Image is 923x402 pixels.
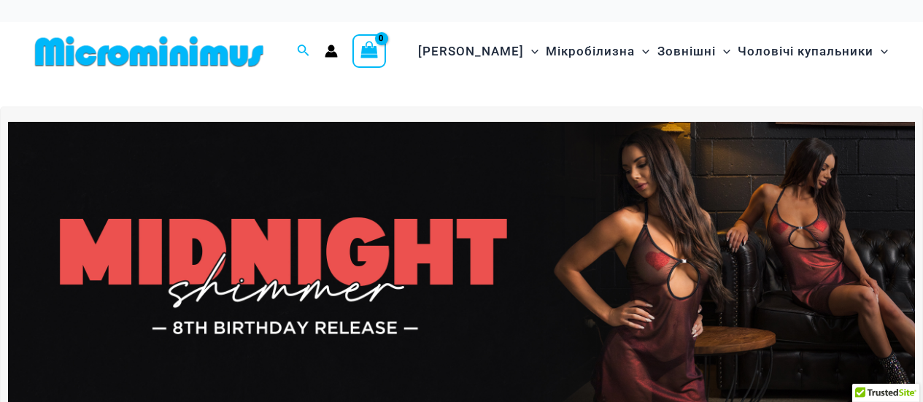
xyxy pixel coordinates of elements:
[29,35,269,68] img: ЛОГОТИП МАГАЗИНУ MM FLAT
[418,44,524,58] font: [PERSON_NAME]
[325,45,338,58] a: Посилання на значок облікового запису
[716,33,730,70] span: Перемикач меню
[635,33,649,70] span: Перемикач меню
[542,29,653,74] a: МікробілизнаПеремикач менюПеремикач меню
[414,29,542,74] a: [PERSON_NAME]Перемикач менюПеремикач меню
[297,42,310,61] a: Посилання на значок пошуку
[546,44,635,58] font: Мікробілизна
[412,27,894,76] nav: Навігація сайтом
[738,44,873,58] font: Чоловічі купальники
[352,34,386,68] a: Переглянути кошик для покупок, порожній
[524,33,538,70] span: Перемикач меню
[873,33,888,70] span: Перемикач меню
[734,29,892,74] a: Чоловічі купальникиПеремикач менюПеремикач меню
[657,44,716,58] font: Зовнішні
[654,29,734,74] a: ЗовнішніПеремикач менюПеремикач меню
